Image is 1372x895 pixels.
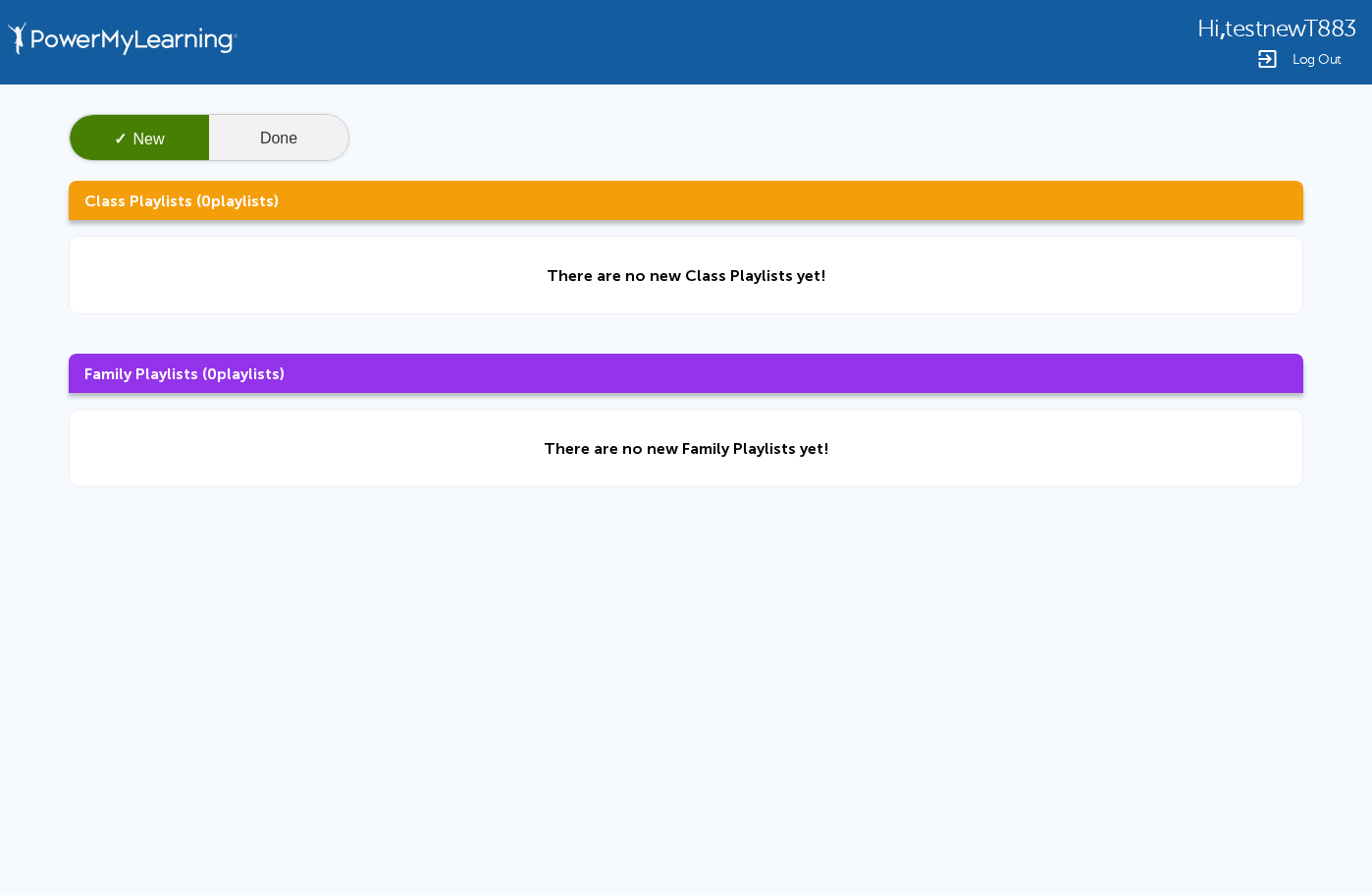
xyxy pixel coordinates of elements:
button: Done [209,115,348,162]
span: ✓ [114,131,127,147]
h3: Class Playlists ( playlists) [69,181,1303,220]
span: Log Out [1293,52,1342,67]
div: There are no new Class Playlists yet! [547,266,826,285]
h3: Family Playlists ( playlists) [69,354,1303,393]
img: Logout Icon [1255,47,1279,71]
div: , [1197,14,1356,42]
span: testnewT883 [1225,16,1356,42]
iframe: Chat [1289,807,1357,880]
span: 0 [201,192,211,210]
div: There are no new Family Playlists yet! [544,439,829,458]
button: ✓New [70,115,209,162]
span: 0 [207,364,217,383]
span: Hi [1197,16,1220,42]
